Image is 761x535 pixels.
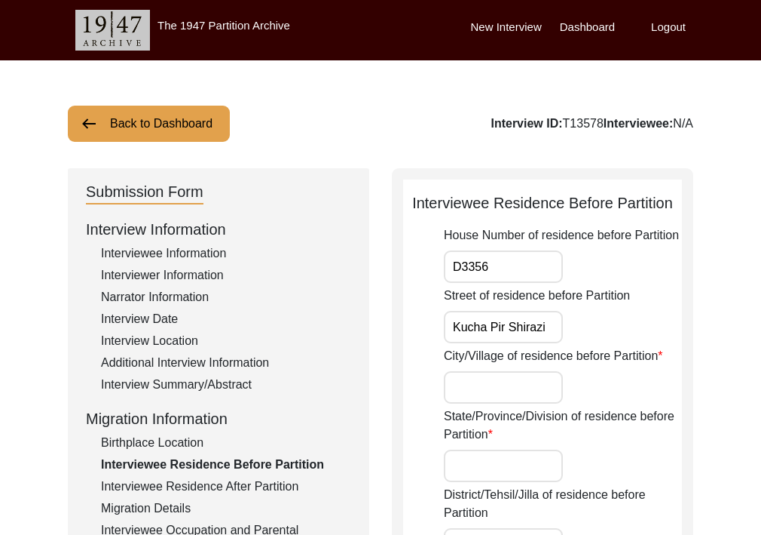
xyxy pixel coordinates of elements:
[444,226,679,244] label: House Number of residence before Partition
[101,478,351,496] div: Interviewee Residence After Partition
[75,10,150,51] img: header-logo.png
[101,266,351,284] div: Interviewer Information
[491,117,562,130] b: Interview ID:
[101,354,351,372] div: Additional Interview Information
[444,287,630,305] label: Street of residence before Partition
[101,500,351,518] div: Migration Details
[101,434,351,452] div: Birthplace Location
[491,115,693,133] div: T13578 N/A
[101,310,351,328] div: Interview Date
[101,244,351,263] div: Interviewee Information
[471,19,542,36] label: New Interview
[651,19,686,36] label: Logout
[444,486,682,522] label: District/Tehsil/Jilla of residence before Partition
[560,19,615,36] label: Dashboard
[68,106,230,142] button: Back to Dashboard
[80,115,98,133] img: arrow-left.png
[101,332,351,350] div: Interview Location
[86,407,351,430] div: Migration Information
[101,288,351,306] div: Narrator Information
[86,218,351,241] div: Interview Information
[86,180,203,204] div: Submission Form
[101,376,351,394] div: Interview Summary/Abstract
[403,192,682,214] div: Interviewee Residence Before Partition
[444,347,663,365] label: City/Village of residence before Partition
[444,407,682,444] label: State/Province/Division of residence before Partition
[157,19,290,32] label: The 1947 Partition Archive
[604,117,673,130] b: Interviewee:
[101,456,351,474] div: Interviewee Residence Before Partition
